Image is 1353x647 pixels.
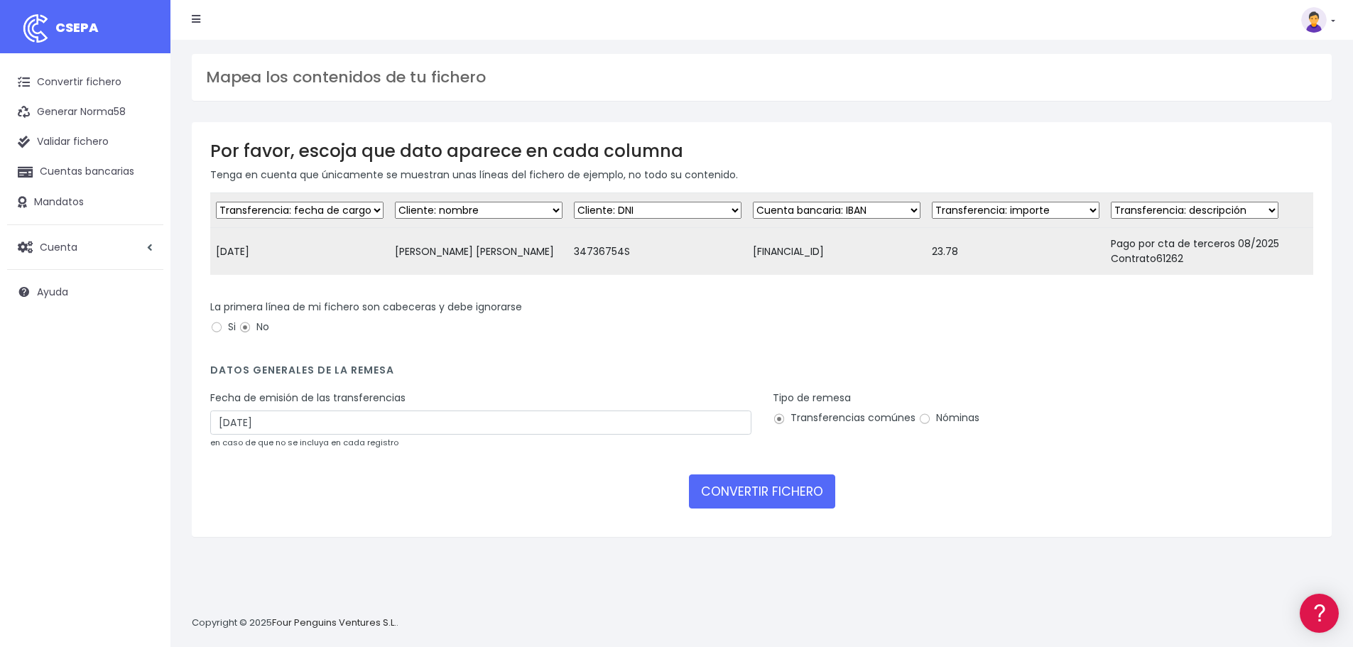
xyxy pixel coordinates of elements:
a: POWERED BY ENCHANT [195,409,273,423]
span: Cuenta [40,239,77,254]
td: Pago por cta de terceros 08/2025 Contrato61262 [1105,228,1313,276]
td: [PERSON_NAME] [PERSON_NAME] [389,228,568,276]
label: Si [210,320,236,335]
h4: Datos generales de la remesa [210,364,1313,384]
div: Información general [14,99,270,112]
span: Ayuda [37,285,68,299]
a: Mandatos [7,187,163,217]
a: Problemas habituales [14,202,270,224]
span: CSEPA [55,18,99,36]
td: 34736754S [568,228,747,276]
label: Nóminas [918,411,979,425]
a: API [14,363,270,385]
a: Convertir fichero [7,67,163,97]
label: Tipo de remesa [773,391,851,406]
h3: Por favor, escoja que dato aparece en cada columna [210,141,1313,161]
small: en caso de que no se incluya en cada registro [210,437,398,448]
a: Cuenta [7,232,163,262]
img: logo [18,11,53,46]
div: Convertir ficheros [14,157,270,170]
a: Perfiles de empresas [14,246,270,268]
a: Formatos [14,180,270,202]
h3: Mapea los contenidos de tu fichero [206,68,1317,87]
a: Información general [14,121,270,143]
div: Facturación [14,282,270,295]
label: Transferencias comúnes [773,411,915,425]
a: Validar fichero [7,127,163,157]
td: [DATE] [210,228,389,276]
a: Ayuda [7,277,163,307]
p: Tenga en cuenta que únicamente se muestran unas líneas del fichero de ejemplo, no todo su contenido. [210,167,1313,183]
div: Programadores [14,341,270,354]
a: Generar Norma58 [7,97,163,127]
a: Four Penguins Ventures S.L. [272,616,396,629]
a: Videotutoriales [14,224,270,246]
label: La primera línea de mi fichero son cabeceras y debe ignorarse [210,300,522,315]
img: profile [1301,7,1327,33]
button: Contáctanos [14,380,270,405]
label: No [239,320,269,335]
td: [FINANCIAL_ID] [747,228,926,276]
a: Cuentas bancarias [7,157,163,187]
button: CONVERTIR FICHERO [689,474,835,509]
td: 23.78 [926,228,1105,276]
p: Copyright © 2025 . [192,616,398,631]
a: General [14,305,270,327]
label: Fecha de emisión de las transferencias [210,391,406,406]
